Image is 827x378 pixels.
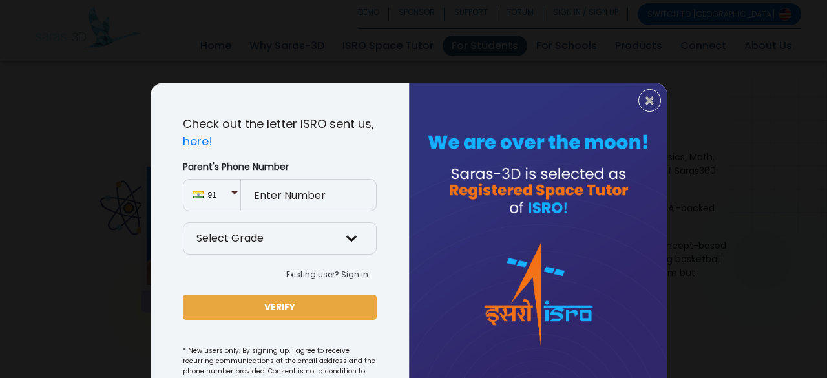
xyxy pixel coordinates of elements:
[644,92,655,109] span: ×
[208,189,231,201] span: 91
[241,179,377,211] input: Enter Number
[183,295,377,320] button: VERIFY
[638,89,661,112] button: Close
[183,115,377,150] p: Check out the letter ISRO sent us,
[183,160,377,174] label: Parent's Phone Number
[278,265,377,284] button: Existing user? Sign in
[183,133,213,149] a: here!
